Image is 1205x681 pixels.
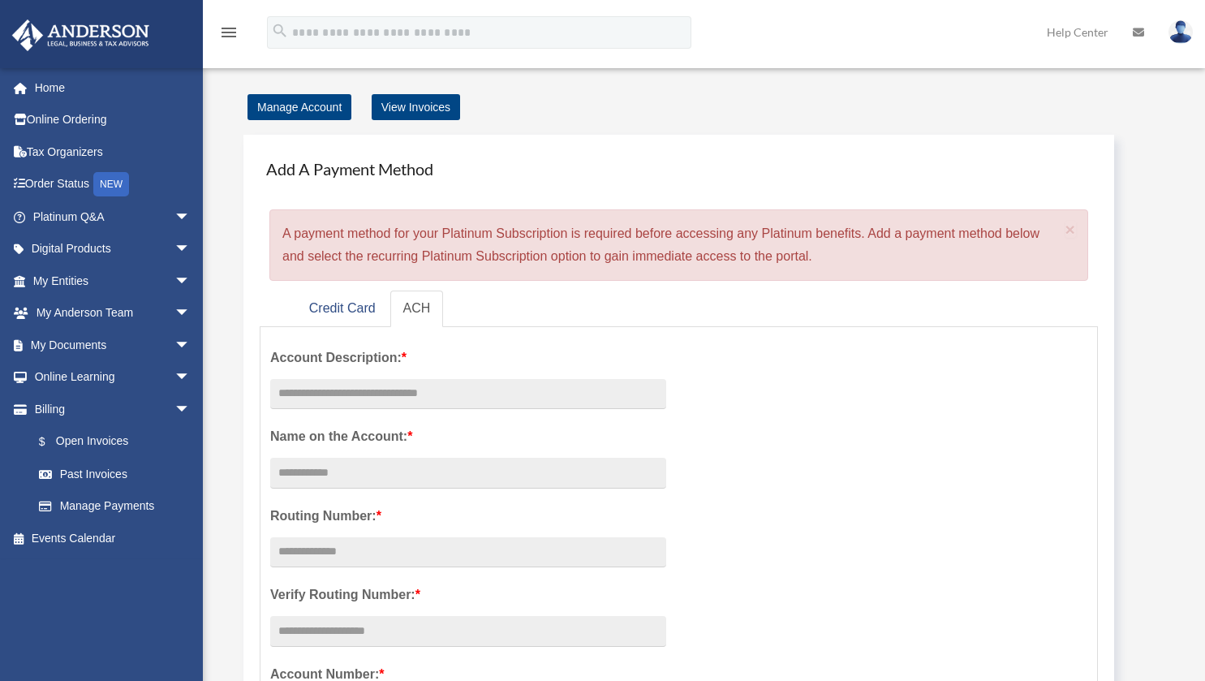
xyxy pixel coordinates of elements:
a: View Invoices [372,94,460,120]
a: Events Calendar [11,522,215,554]
span: arrow_drop_down [174,329,207,362]
a: Order StatusNEW [11,168,215,201]
span: arrow_drop_down [174,233,207,266]
span: arrow_drop_down [174,265,207,298]
a: menu [219,28,239,42]
a: Manage Payments [23,490,207,523]
a: Past Invoices [23,458,215,490]
label: Name on the Account: [270,425,666,448]
a: Online Ordering [11,104,215,136]
span: × [1065,220,1076,239]
span: arrow_drop_down [174,297,207,330]
span: arrow_drop_down [174,200,207,234]
div: A payment method for your Platinum Subscription is required before accessing any Platinum benefit... [269,209,1088,281]
a: Online Learningarrow_drop_down [11,361,215,394]
label: Account Description: [270,347,666,369]
button: Close [1065,221,1076,238]
a: My Entitiesarrow_drop_down [11,265,215,297]
a: Home [11,71,215,104]
i: menu [219,23,239,42]
span: arrow_drop_down [174,393,207,426]
a: ACH [390,291,444,327]
a: My Anderson Teamarrow_drop_down [11,297,215,330]
span: $ [48,432,56,452]
img: User Pic [1168,20,1193,44]
a: My Documentsarrow_drop_down [11,329,215,361]
i: search [271,22,289,40]
a: Manage Account [247,94,351,120]
div: NEW [93,172,129,196]
label: Verify Routing Number: [270,584,666,606]
a: Billingarrow_drop_down [11,393,215,425]
a: Tax Organizers [11,136,215,168]
img: Anderson Advisors Platinum Portal [7,19,154,51]
a: Platinum Q&Aarrow_drop_down [11,200,215,233]
a: $Open Invoices [23,425,215,459]
a: Credit Card [296,291,389,327]
label: Routing Number: [270,505,666,528]
span: arrow_drop_down [174,361,207,394]
h4: Add A Payment Method [260,151,1098,187]
a: Digital Productsarrow_drop_down [11,233,215,265]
